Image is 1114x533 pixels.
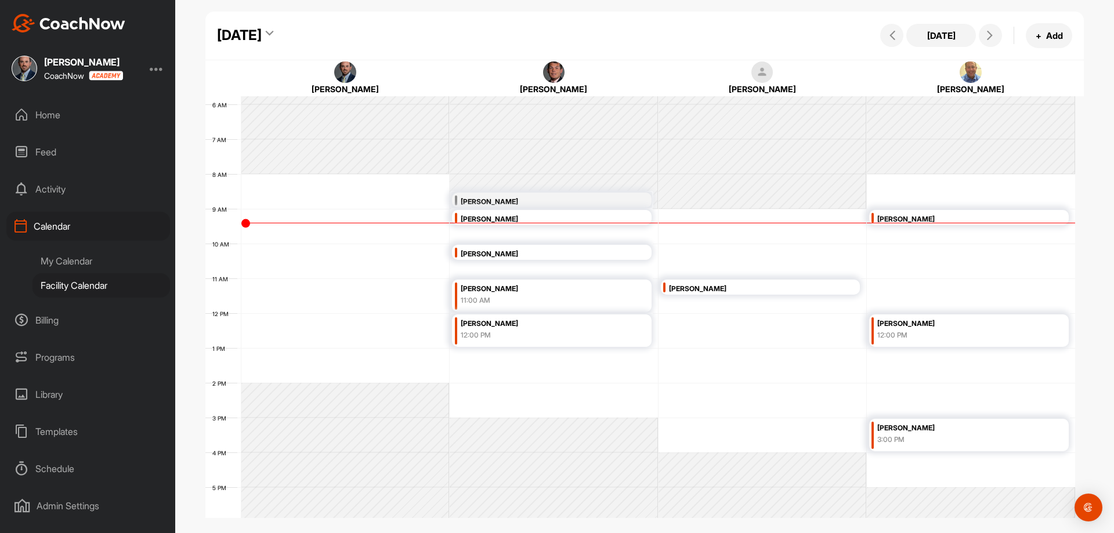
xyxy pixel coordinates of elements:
[6,212,170,241] div: Calendar
[6,306,170,335] div: Billing
[12,56,37,81] img: square_b52f1b3ed8ddd02b22c9313923910c5f.jpg
[6,491,170,520] div: Admin Settings
[906,24,976,47] button: [DATE]
[751,61,773,84] img: square_default-ef6cabf814de5a2bf16c804365e32c732080f9872bdf737d349900a9daf73cf9.png
[205,345,237,352] div: 1 PM
[6,417,170,446] div: Templates
[877,330,1033,340] div: 12:00 PM
[461,213,616,226] div: [PERSON_NAME]
[32,273,170,298] div: Facility Calendar
[205,484,238,491] div: 5 PM
[461,295,616,306] div: 11:00 AM
[205,275,240,282] div: 11 AM
[461,282,616,296] div: [PERSON_NAME]
[205,136,238,143] div: 7 AM
[1036,30,1041,42] span: +
[205,415,238,422] div: 3 PM
[205,101,238,108] div: 6 AM
[44,57,123,67] div: [PERSON_NAME]
[259,83,432,95] div: [PERSON_NAME]
[461,330,616,340] div: 12:00 PM
[205,380,238,387] div: 2 PM
[205,171,238,178] div: 8 AM
[1075,494,1102,521] div: Open Intercom Messenger
[217,25,262,46] div: [DATE]
[461,317,616,331] div: [PERSON_NAME]
[543,61,565,84] img: square_1ac73798e4a49bae1803452b6221b042.jpg
[32,249,170,273] div: My Calendar
[6,454,170,483] div: Schedule
[205,206,238,213] div: 9 AM
[669,282,824,296] div: [PERSON_NAME]
[675,83,849,95] div: [PERSON_NAME]
[461,248,616,261] div: [PERSON_NAME]
[1026,23,1072,48] button: +Add
[6,100,170,129] div: Home
[877,213,1033,226] div: [PERSON_NAME]
[467,83,641,95] div: [PERSON_NAME]
[6,343,170,372] div: Programs
[6,175,170,204] div: Activity
[877,422,1033,435] div: [PERSON_NAME]
[334,61,356,84] img: square_b52f1b3ed8ddd02b22c9313923910c5f.jpg
[960,61,982,84] img: square_5a13682fe1964a714648e8b50751e48a.jpg
[877,317,1033,331] div: [PERSON_NAME]
[205,310,240,317] div: 12 PM
[6,137,170,166] div: Feed
[89,71,123,81] img: CoachNow acadmey
[877,434,1033,445] div: 3:00 PM
[12,14,125,32] img: CoachNow
[205,241,241,248] div: 10 AM
[884,83,1058,95] div: [PERSON_NAME]
[205,449,238,456] div: 4 PM
[461,195,616,209] div: [PERSON_NAME]
[44,71,123,81] div: CoachNow
[6,380,170,409] div: Library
